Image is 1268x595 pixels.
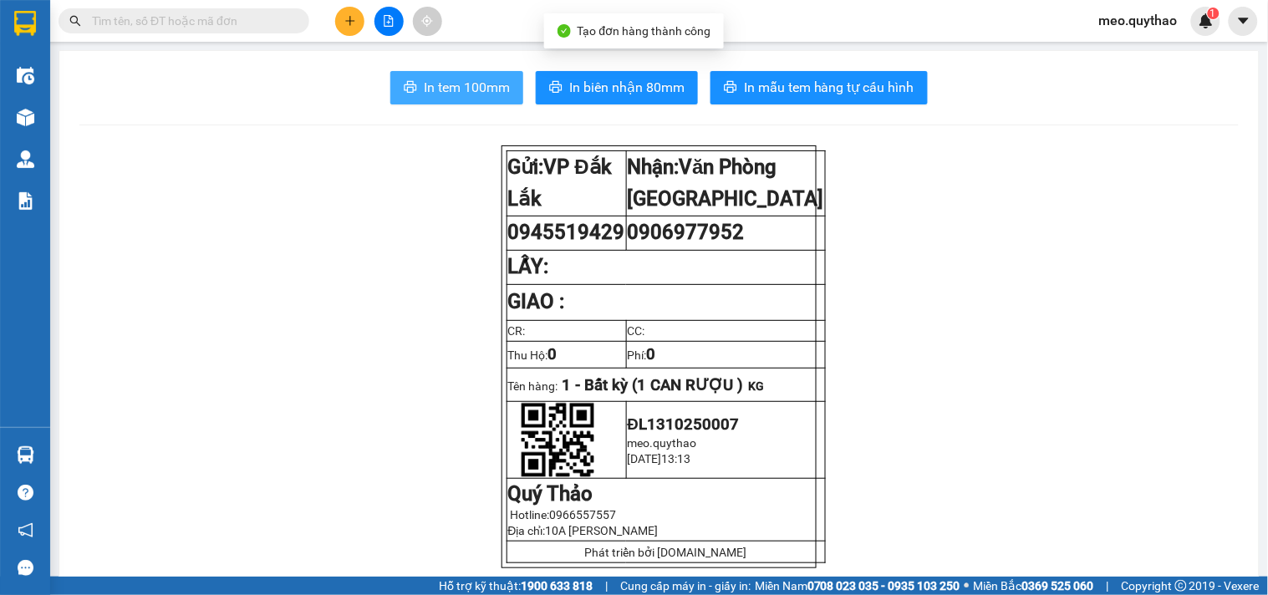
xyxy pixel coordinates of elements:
span: 1 - Bất kỳ (1 CAN RƯỢU ) [563,376,744,394]
span: Cung cấp máy in - giấy in: [620,577,751,595]
td: Thu Hộ: [507,341,626,368]
span: Tạo đơn hàng thành công [578,24,711,38]
span: copyright [1175,580,1187,592]
td: CR: [507,320,626,341]
span: 0906977952 [628,221,745,244]
span: file-add [383,15,395,27]
span: In biên nhận 80mm [569,77,685,98]
span: 1 [1210,8,1216,19]
span: notification [18,522,33,538]
span: | [605,577,608,595]
span: [DATE] [628,452,662,465]
span: 0 [647,345,656,364]
button: aim [413,7,442,36]
button: printerIn tem 100mm [390,71,523,104]
button: caret-down [1229,7,1258,36]
img: warehouse-icon [17,150,34,168]
strong: 0369 525 060 [1022,579,1094,592]
span: Miền Nam [755,577,960,595]
span: question-circle [18,485,33,501]
span: 0 [548,345,558,364]
span: Địa chỉ: [508,524,659,537]
input: Tìm tên, số ĐT hoặc mã đơn [92,12,289,30]
strong: Gửi: [508,155,613,211]
img: solution-icon [17,192,34,210]
span: Hỗ trợ kỹ thuật: [439,577,593,595]
span: 10A [PERSON_NAME] [546,524,659,537]
span: | [1107,577,1109,595]
span: In mẫu tem hàng tự cấu hình [744,77,914,98]
button: plus [335,7,364,36]
span: meo.quythao [628,436,697,450]
span: aim [421,15,433,27]
img: warehouse-icon [17,67,34,84]
span: printer [724,80,737,96]
strong: Nhận: [628,155,824,211]
img: qr-code [521,403,595,477]
span: printer [549,80,563,96]
strong: 0708 023 035 - 0935 103 250 [807,579,960,592]
span: In tem 100mm [424,77,510,98]
span: KG [749,379,765,393]
strong: LẤY: [508,255,549,278]
td: Phí: [626,341,825,368]
span: plus [344,15,356,27]
span: Hotline: [511,508,617,521]
span: 0966557557 [550,508,617,521]
span: 0945519429 [508,221,625,244]
span: Văn Phòng [GEOGRAPHIC_DATA] [628,155,824,211]
span: VP Đắk Lắk [508,155,613,211]
button: file-add [374,7,404,36]
span: Miền Bắc [974,577,1094,595]
span: meo.quythao [1086,10,1191,31]
sup: 1 [1208,8,1220,19]
button: printerIn mẫu tem hàng tự cấu hình [710,71,928,104]
img: icon-new-feature [1199,13,1214,28]
td: Phát triển bởi [DOMAIN_NAME] [507,542,825,563]
button: printerIn biên nhận 80mm [536,71,698,104]
img: warehouse-icon [17,109,34,126]
span: ĐL1310250007 [628,415,739,434]
span: caret-down [1236,13,1251,28]
span: 13:13 [662,452,691,465]
span: message [18,560,33,576]
p: Tên hàng: [508,376,824,394]
strong: GIAO : [508,290,565,313]
span: ⚪️ [965,582,970,589]
span: search [69,15,81,27]
span: check-circle [558,24,571,38]
img: logo-vxr [14,11,36,36]
strong: 1900 633 818 [521,579,593,592]
img: warehouse-icon [17,446,34,464]
td: CC: [626,320,825,341]
span: printer [404,80,417,96]
strong: Quý Thảo [508,482,593,506]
